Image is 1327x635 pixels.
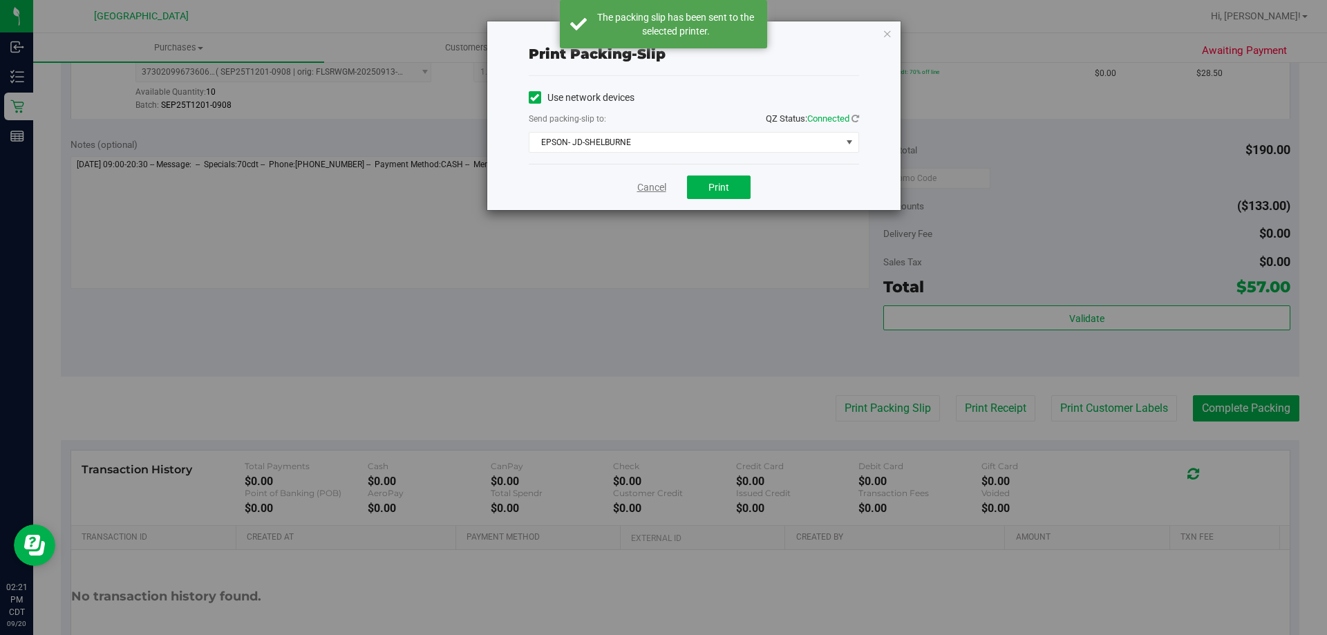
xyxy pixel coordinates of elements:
[529,91,634,105] label: Use network devices
[687,176,751,199] button: Print
[594,10,757,38] div: The packing slip has been sent to the selected printer.
[766,113,859,124] span: QZ Status:
[529,133,841,152] span: EPSON- JD-SHELBURNE
[807,113,849,124] span: Connected
[840,133,858,152] span: select
[14,524,55,566] iframe: Resource center
[529,113,606,125] label: Send packing-slip to:
[529,46,666,62] span: Print packing-slip
[708,182,729,193] span: Print
[637,180,666,195] a: Cancel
